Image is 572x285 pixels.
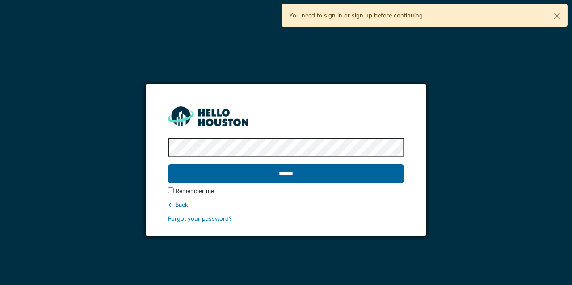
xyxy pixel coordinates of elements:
[168,201,404,209] div: ← Back
[168,106,248,126] img: HH_line-BYnF2_Hg.png
[282,4,568,27] div: You need to sign in or sign up before continuing.
[176,187,214,195] label: Remember me
[168,215,232,222] a: Forgot your password?
[547,4,567,28] button: Close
